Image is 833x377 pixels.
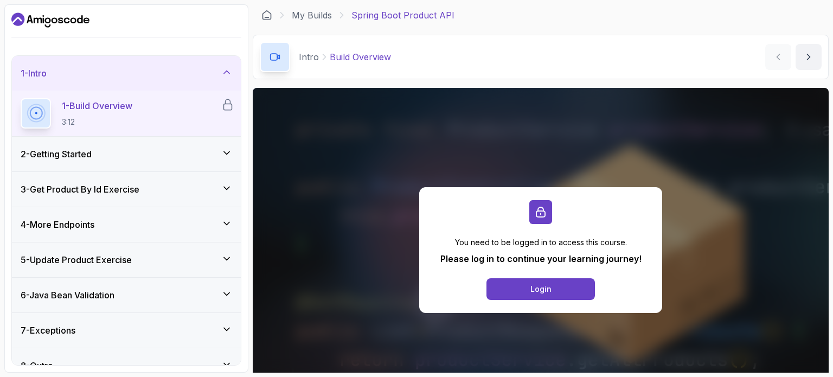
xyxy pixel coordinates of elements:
[21,67,47,80] h3: 1 - Intro
[12,137,241,171] button: 2-Getting Started
[12,56,241,91] button: 1-Intro
[261,10,272,21] a: Dashboard
[21,98,232,129] button: 1-Build Overview3:12
[11,11,89,29] a: Dashboard
[292,9,332,22] a: My Builds
[21,253,132,266] h3: 5 - Update Product Exercise
[12,278,241,312] button: 6-Java Bean Validation
[12,172,241,207] button: 3-Get Product By Id Exercise
[765,44,791,70] button: previous content
[62,117,132,127] p: 3:12
[330,50,391,63] p: Build Overview
[21,218,94,231] h3: 4 - More Endpoints
[530,284,552,295] div: Login
[21,324,75,337] h3: 7 - Exceptions
[299,50,319,63] p: Intro
[21,289,114,302] h3: 6 - Java Bean Validation
[12,242,241,277] button: 5-Update Product Exercise
[486,278,595,300] button: Login
[21,359,53,372] h3: 8 - Outro
[351,9,454,22] p: Spring Boot Product API
[12,207,241,242] button: 4-More Endpoints
[62,99,132,112] p: 1 - Build Overview
[12,313,241,348] button: 7-Exceptions
[440,237,642,248] p: You need to be logged in to access this course.
[440,252,642,265] p: Please log in to continue your learning journey!
[21,148,92,161] h3: 2 - Getting Started
[796,44,822,70] button: next content
[21,183,139,196] h3: 3 - Get Product By Id Exercise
